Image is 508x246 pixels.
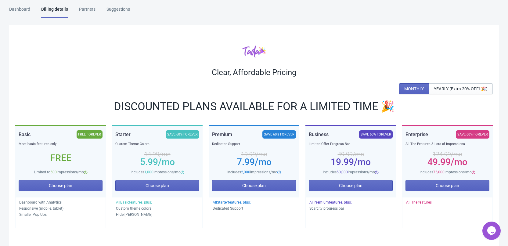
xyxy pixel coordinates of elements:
div: Clear, Affordable Pricing [15,67,493,77]
iframe: chat widget [482,222,502,240]
button: YEARLY (Extra 20% OFF! 🎉) [429,83,493,94]
span: Choose plan [49,183,72,188]
span: Choose plan [339,183,362,188]
span: /mo [354,157,371,167]
span: Includes impressions/mo [420,170,472,174]
p: Dedicated Support [213,205,295,212]
span: Choose plan [436,183,459,188]
div: SAVE 60% FOREVER [166,130,199,139]
div: Basic [19,130,31,139]
div: 19.99 [309,160,393,165]
div: 14.99 /mo [115,152,199,157]
div: 7.99 [212,160,296,165]
p: Responsive (mobile, tablet) [19,205,102,212]
div: Starter [115,130,131,139]
span: MONTHLY [404,86,424,91]
p: Hide [PERSON_NAME] [116,212,199,218]
span: All Premium features, plus: [309,200,352,204]
button: MONTHLY [399,83,429,94]
div: SAVE 60% FOREVER [456,130,489,139]
div: Premium [212,130,232,139]
div: Dashboard [9,6,30,17]
div: 19.99 /mo [212,152,296,157]
span: /mo [451,157,467,167]
div: SAVE 60% FOREVER [262,130,296,139]
div: Free [19,156,103,161]
span: 2,000 [241,170,250,174]
div: 124.99 /mo [405,152,489,157]
div: Partners [79,6,95,17]
p: Custom theme colors [116,205,199,212]
div: Business [309,130,329,139]
span: All Basic features, plus: [116,200,152,204]
div: Limited to impressions/mo [19,169,103,175]
span: 50,000 [337,170,348,174]
div: Billing details [41,6,68,18]
div: 49.99 [405,160,489,165]
div: FREE FOREVER [77,130,103,139]
span: Choose plan [146,183,169,188]
span: YEARLY (Extra 20% OFF! 🎉) [434,86,488,91]
span: /mo [158,157,175,167]
p: Smaller Pop Ups [19,212,102,218]
div: SAVE 60% FOREVER [359,130,393,139]
span: All The features [406,200,432,204]
div: DISCOUNTED PLANS AVAILABLE FOR A LIMITED TIME 🎉 [15,102,493,111]
button: Choose plan [212,180,296,191]
img: tadacolor.png [242,45,266,58]
span: /mo [255,157,272,167]
button: Choose plan [405,180,489,191]
span: Choose plan [242,183,266,188]
span: Includes impressions/mo [131,170,181,174]
span: 75,000 [433,170,445,174]
div: 49.99 /mo [309,152,393,157]
span: All Starter features, plus: [213,200,251,204]
span: 1,000 [144,170,153,174]
div: Enterprise [405,130,428,139]
div: Limited Offer Progress Bar [309,141,393,147]
button: Choose plan [115,180,199,191]
button: Choose plan [19,180,103,191]
div: Most basic features only [19,141,103,147]
p: Scarcity progress bar [309,205,392,212]
div: Custom Theme Colors [115,141,199,147]
span: Includes impressions/mo [227,170,277,174]
p: Dashboard with Analytics [19,199,102,205]
div: 5.99 [115,160,199,165]
button: Choose plan [309,180,393,191]
div: Suggestions [106,6,130,17]
span: Includes impressions/mo [323,170,375,174]
span: 500 [50,170,57,174]
div: All The Features & Lots of Impressions [405,141,489,147]
div: Dedicated Support [212,141,296,147]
